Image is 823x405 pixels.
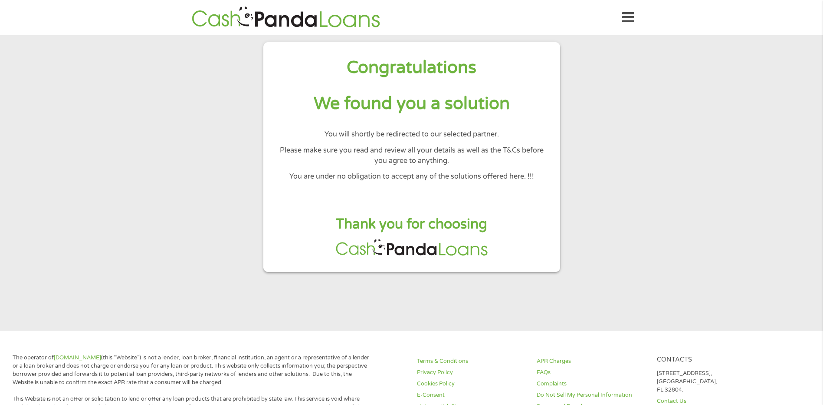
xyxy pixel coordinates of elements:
p: You are under no obligation to accept any of the solutions offered here. !!! [277,171,546,182]
a: Privacy Policy [417,368,526,377]
a: APR Charges [537,357,646,365]
a: FAQs [537,368,646,377]
h2: Thank you for choosing [277,216,546,233]
a: E-Consent [417,391,526,399]
h1: Congratulations [277,56,546,79]
a: Do Not Sell My Personal Information [537,391,646,399]
h4: Contacts [657,356,766,364]
p: Please make sure you read and review all your details as well as the T&Cs before you agree to any... [277,145,546,166]
a: [DOMAIN_NAME] [54,354,101,361]
a: Complaints [537,380,646,388]
p: [STREET_ADDRESS], [GEOGRAPHIC_DATA], FL 32804. [657,369,766,394]
a: Terms & Conditions [417,357,526,365]
p: You will shortly be redirected to our selected partner. [277,129,546,139]
img: GetLoanNow Logo [189,5,383,30]
p: The operator of (this “Website”) is not a lender, loan broker, financial institution, an agent or... [13,354,373,387]
h1: We found you a solution [277,93,546,115]
a: Cookies Policy [417,380,526,388]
